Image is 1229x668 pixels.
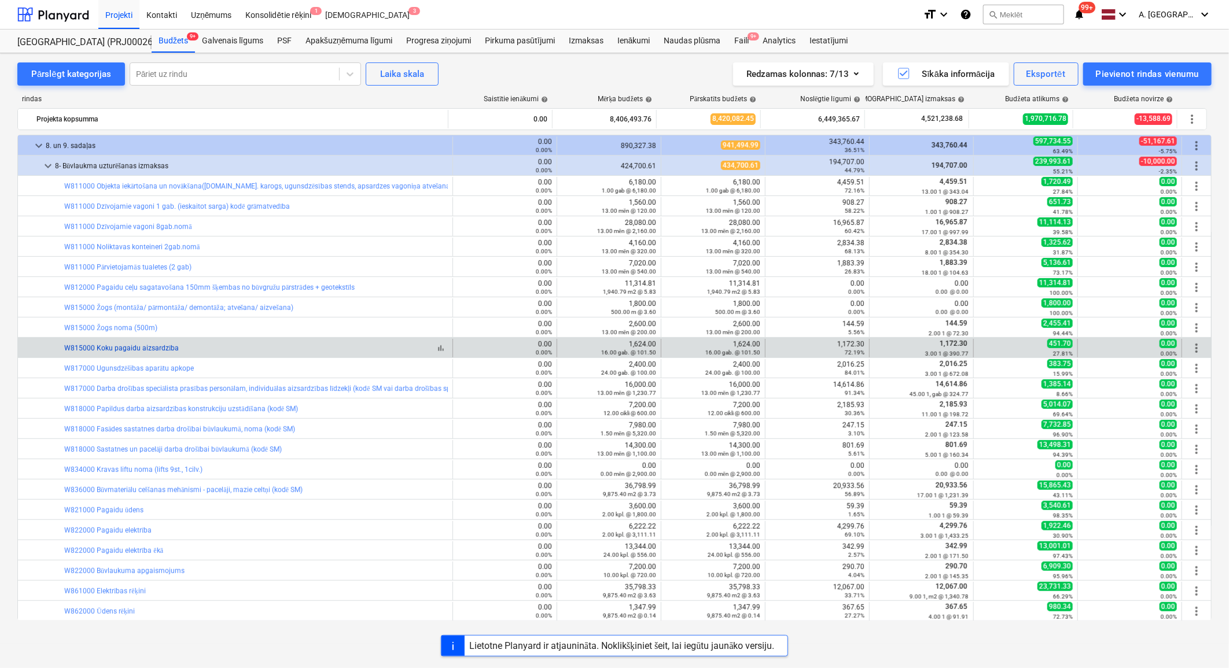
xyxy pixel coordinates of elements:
small: 58.22% [845,208,864,214]
div: Budžeta atlikums [1006,95,1069,104]
span: 343,760.44 [930,141,969,149]
small: 36.51% [845,147,864,153]
span: 1,800.00 [1042,298,1073,308]
div: Pārslēgt kategorijas [31,67,111,82]
span: Vairāk darbību [1190,260,1204,274]
div: 0.00 [458,178,552,194]
a: W862000 Ūdens rēķini [64,607,135,615]
span: Vairāk darbību [1190,463,1204,477]
span: Vairāk darbību [1190,523,1204,537]
small: 26.83% [845,268,864,275]
div: 7,020.00 [666,259,760,275]
small: 13.00 mēn @ 2,160.00 [597,228,656,234]
div: 0.00 [770,279,864,296]
span: 2,016.25 [939,360,969,368]
div: Sīkāka informācija [897,67,995,82]
span: 0.00 [1160,177,1177,186]
span: Vairāk darbību [1190,564,1204,578]
span: Vairāk darbību [1190,442,1204,456]
small: 0.00% [1161,189,1177,195]
span: Vairāk darbību [1190,240,1204,254]
a: W822000 Pagaidu elektrība [64,526,152,534]
small: 16.00 gab. @ 101.50 [601,349,656,356]
small: 13.00 mēn @ 540.00 [602,268,656,275]
span: Vairāk darbību [1190,281,1204,294]
div: 6,180.00 [666,178,760,194]
div: 8,406,493.76 [557,110,652,128]
div: Pārskatīts budžets [690,95,756,104]
a: W815000 Koku pagaidu aizsardzība [64,344,179,352]
span: Vairāk darbību [1190,159,1204,173]
div: Ienākumi [610,29,657,53]
div: 0.00 [458,158,552,174]
div: 28,080.00 [666,219,760,235]
span: Vairāk darbību [1190,341,1204,355]
a: W822000 Pagaidu elektrība ēkā [64,547,163,555]
span: Vairāk darbību [1190,422,1204,436]
a: W812000 Pagaidu ceļu sagatavošana 150mm šķembas no būvgružu pārstrādes + geotekstīls [64,283,355,291]
span: Vairāk darbību [1190,382,1204,396]
div: Apakšuzņēmuma līgumi [299,29,399,53]
small: 13.00 1 @ 343.04 [922,189,969,195]
a: Progresa ziņojumi [399,29,478,53]
div: 11,314.81 [562,279,656,296]
small: 3.00 1 @ 672.08 [925,371,969,377]
span: Vairāk darbību [1190,321,1204,335]
span: Vairāk darbību [1190,139,1204,153]
span: Vairāk darbību [1190,483,1204,497]
small: 63.49% [1053,148,1073,154]
div: 1,560.00 [666,198,760,215]
div: 16,000.00 [666,381,760,397]
small: 13.00 mēn @ 540.00 [706,268,760,275]
a: Galvenais līgums [195,29,270,53]
small: 0.00% [1161,270,1177,276]
div: 2,400.00 [562,360,656,377]
a: W811000 Dzīvojamie vagoni 1 gab. (ieskaitot sarga) kodē grāmatvedība [64,202,290,211]
div: 0.00 [458,360,552,377]
small: 39.58% [1053,229,1073,235]
small: 68.13% [845,248,864,254]
a: Budžets9+ [152,29,195,53]
span: 0.00 [1160,197,1177,206]
a: W815000 Žogs noma (500m) [64,324,157,332]
div: 1,800.00 [562,300,656,316]
small: 0.00% [1161,209,1177,215]
div: [GEOGRAPHIC_DATA] (PRJ0002627, K-1 un K-2(2.kārta) 2601960 [17,36,138,49]
div: Iestatījumi [803,29,855,53]
div: 0.00 [770,300,864,316]
small: 500.00 m @ 3.60 [611,309,656,315]
div: 0.00 [458,138,552,154]
span: Vairāk darbību [1190,604,1204,618]
small: 31.87% [1053,249,1073,256]
span: 434,700.61 [721,161,760,170]
small: 45.00 1, gab @ 324.77 [910,391,969,397]
small: 13.00 mēn @ 1,230.77 [597,390,656,396]
div: Faili [727,29,756,53]
a: W817000 Ugunsdzēšibas aparātu apkope [64,364,194,372]
small: 17.00 1 @ 997.99 [922,229,969,235]
div: 2,600.00 [562,320,656,336]
span: 0.00 [1160,298,1177,308]
small: 8.00 1 @ 354.30 [925,249,969,256]
span: 451.70 [1047,339,1073,348]
a: W861000 Elektrības rēķini [64,587,146,595]
span: 1,720.49 [1042,177,1073,186]
small: 44.79% [845,167,864,174]
div: 0.00 [453,110,547,128]
small: 0.00% [536,248,552,254]
div: Noslēgtie līgumi [800,95,860,104]
small: 27.84% [1053,189,1073,195]
span: help [955,96,965,103]
span: 1,970,716.78 [1023,113,1068,124]
a: W817000 Darba drošības speciālista prasības personālam, individuālas aizsardzības līdzekļi (kodē ... [64,385,479,393]
div: [DEMOGRAPHIC_DATA] izmaksas [851,95,965,104]
small: 0.00% [536,187,552,194]
div: 0.00 [458,381,552,397]
div: 28,080.00 [562,219,656,235]
span: Vairāk darbību [1190,544,1204,558]
div: 0.00 [458,198,552,215]
span: Vairāk darbību [1190,200,1204,213]
div: 1,624.00 [562,340,656,356]
div: 1,883.39 [770,259,864,275]
button: Pievienot rindas vienumu [1083,62,1212,86]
